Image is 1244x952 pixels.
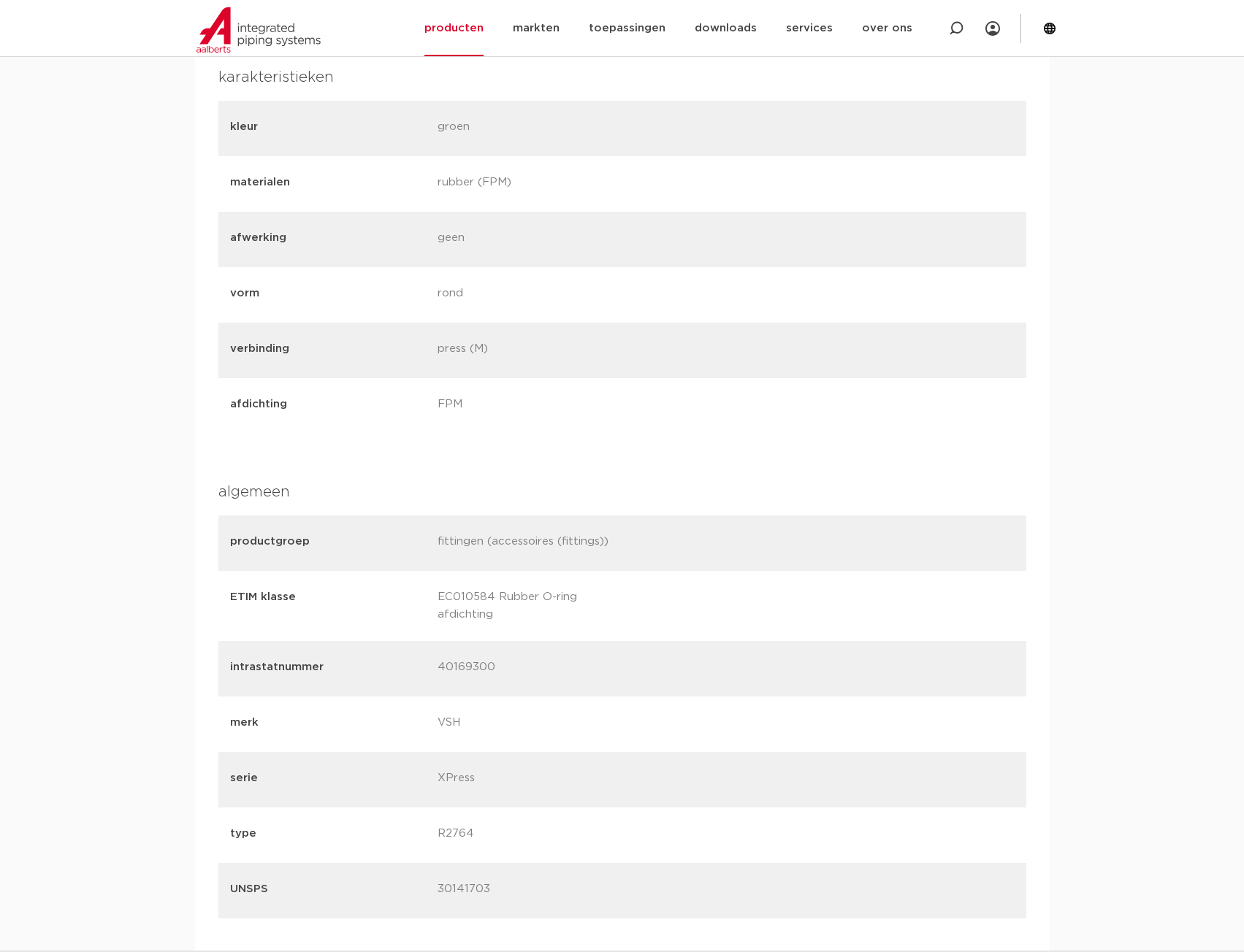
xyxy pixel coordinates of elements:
[230,714,427,732] p: merk
[230,533,427,550] p: productgroep
[438,533,634,553] p: fittingen (accessoires (fittings))
[438,880,634,901] p: 30141703
[438,174,634,194] p: rubber (FPM)
[438,714,634,734] p: VSH
[218,66,1026,89] h4: karakteristieken
[230,659,427,676] p: intrastatnummer
[230,340,427,358] p: verbinding
[230,285,427,302] p: vorm
[438,659,634,679] p: 40169300
[438,340,634,361] p: press (M)
[438,396,634,416] p: FPM
[218,480,1026,504] h4: algemeen
[438,118,634,139] p: groen
[438,769,634,790] p: XPress
[230,880,427,898] p: UNSPS
[438,285,634,305] p: rond
[438,825,634,845] p: R2764
[230,588,427,621] p: ETIM klasse
[230,174,427,191] p: materialen
[438,229,634,250] p: geen
[230,118,427,136] p: kleur
[230,396,427,413] p: afdichting
[230,769,427,787] p: serie
[230,825,427,842] p: type
[438,588,634,623] p: EC010584 Rubber O-ring afdichting
[230,229,427,247] p: afwerking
